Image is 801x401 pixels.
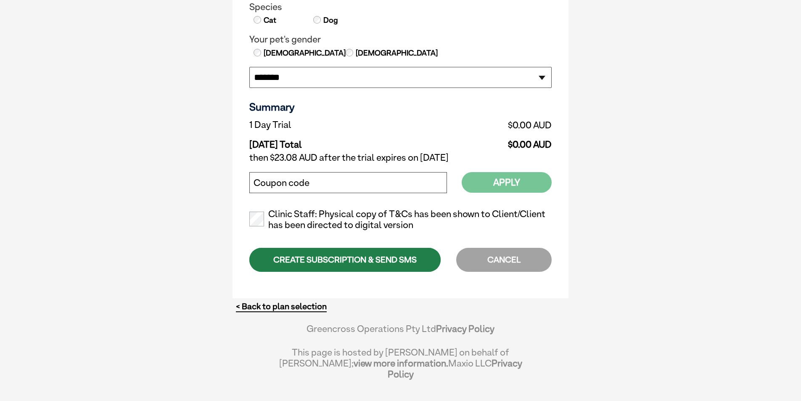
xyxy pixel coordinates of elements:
input: Clinic Staff: Physical copy of T&Cs has been shown to Client/Client has been directed to digital ... [249,212,264,226]
div: CREATE SUBSCRIPTION & SEND SMS [249,248,441,272]
div: CANCEL [456,248,552,272]
a: < Back to plan selection [236,301,327,312]
div: Greencross Operations Pty Ltd [279,323,522,343]
label: Coupon code [254,178,309,189]
label: Clinic Staff: Physical copy of T&Cs has been shown to Client/Client has been directed to digital ... [249,209,552,231]
h3: Summary [249,101,552,113]
a: Privacy Policy [436,323,494,334]
div: This page is hosted by [PERSON_NAME] on behalf of [PERSON_NAME]; Maxio LLC [279,343,522,380]
legend: Your pet's gender [249,34,552,45]
td: $0.00 AUD [414,117,552,133]
td: then $23.08 AUD after the trial expires on [DATE] [249,150,552,165]
button: Apply [462,172,552,193]
td: 1 Day Trial [249,117,414,133]
legend: Species [249,2,552,13]
a: Privacy Policy [388,358,522,380]
a: view more information. [354,358,448,369]
td: [DATE] Total [249,133,414,150]
td: $0.00 AUD [414,133,552,150]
